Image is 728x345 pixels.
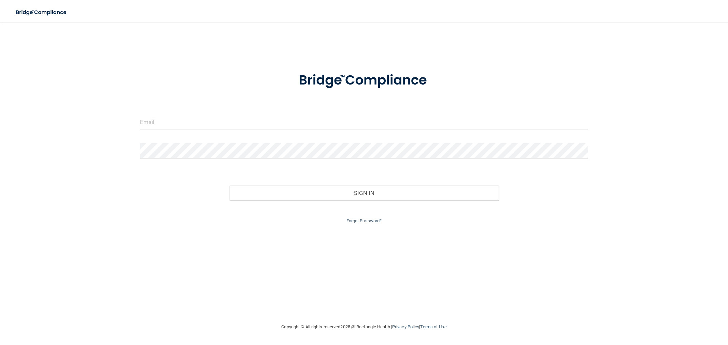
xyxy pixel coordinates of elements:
[229,185,498,200] button: Sign In
[392,324,419,329] a: Privacy Policy
[240,316,489,338] div: Copyright © All rights reserved 2025 @ Rectangle Health | |
[285,63,444,98] img: bridge_compliance_login_screen.278c3ca4.svg
[140,115,588,130] input: Email
[346,218,382,223] a: Forgot Password?
[420,324,446,329] a: Terms of Use
[10,5,73,19] img: bridge_compliance_login_screen.278c3ca4.svg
